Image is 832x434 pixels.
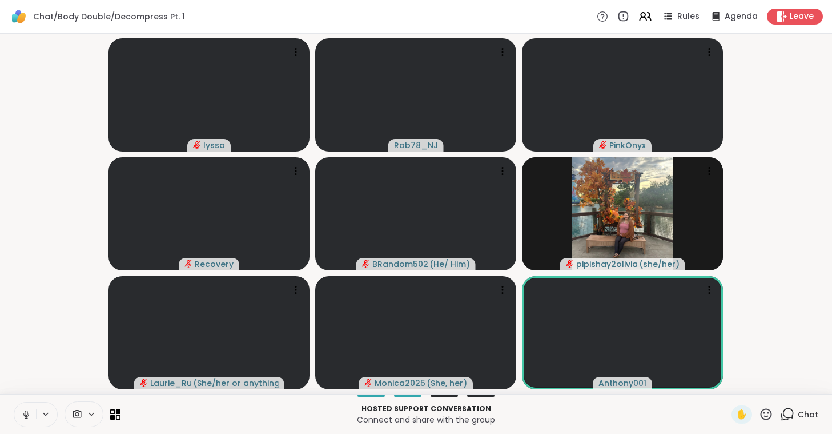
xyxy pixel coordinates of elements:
[184,260,192,268] span: audio-muted
[193,141,201,149] span: audio-muted
[203,140,225,151] span: lyssa
[362,260,370,268] span: audio-muted
[429,258,470,270] span: ( He/ Him )
[150,377,192,389] span: Laurie_Ru
[790,11,814,22] span: Leave
[364,379,372,387] span: audio-muted
[572,157,673,270] img: pipishay2olivia
[736,408,747,421] span: ✋
[195,258,234,270] span: Recovery
[394,140,438,151] span: Rob78_NJ
[140,379,148,387] span: audio-muted
[576,258,638,270] span: pipishay2olivia
[566,260,574,268] span: audio-muted
[9,7,29,26] img: ShareWell Logomark
[639,258,680,270] span: ( she/her )
[599,141,607,149] span: audio-muted
[725,11,758,22] span: Agenda
[609,140,646,151] span: PinkOnyx
[375,377,425,389] span: Monica2025
[677,11,700,22] span: Rules
[427,377,467,389] span: ( She, her )
[372,258,428,270] span: BRandom502
[193,377,279,389] span: ( She/her or anything else )
[127,414,725,425] p: Connect and share with the group
[127,404,725,414] p: Hosted support conversation
[598,377,646,389] span: Anthony001
[798,409,818,420] span: Chat
[33,11,185,22] span: Chat/Body Double/Decompress Pt. 1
